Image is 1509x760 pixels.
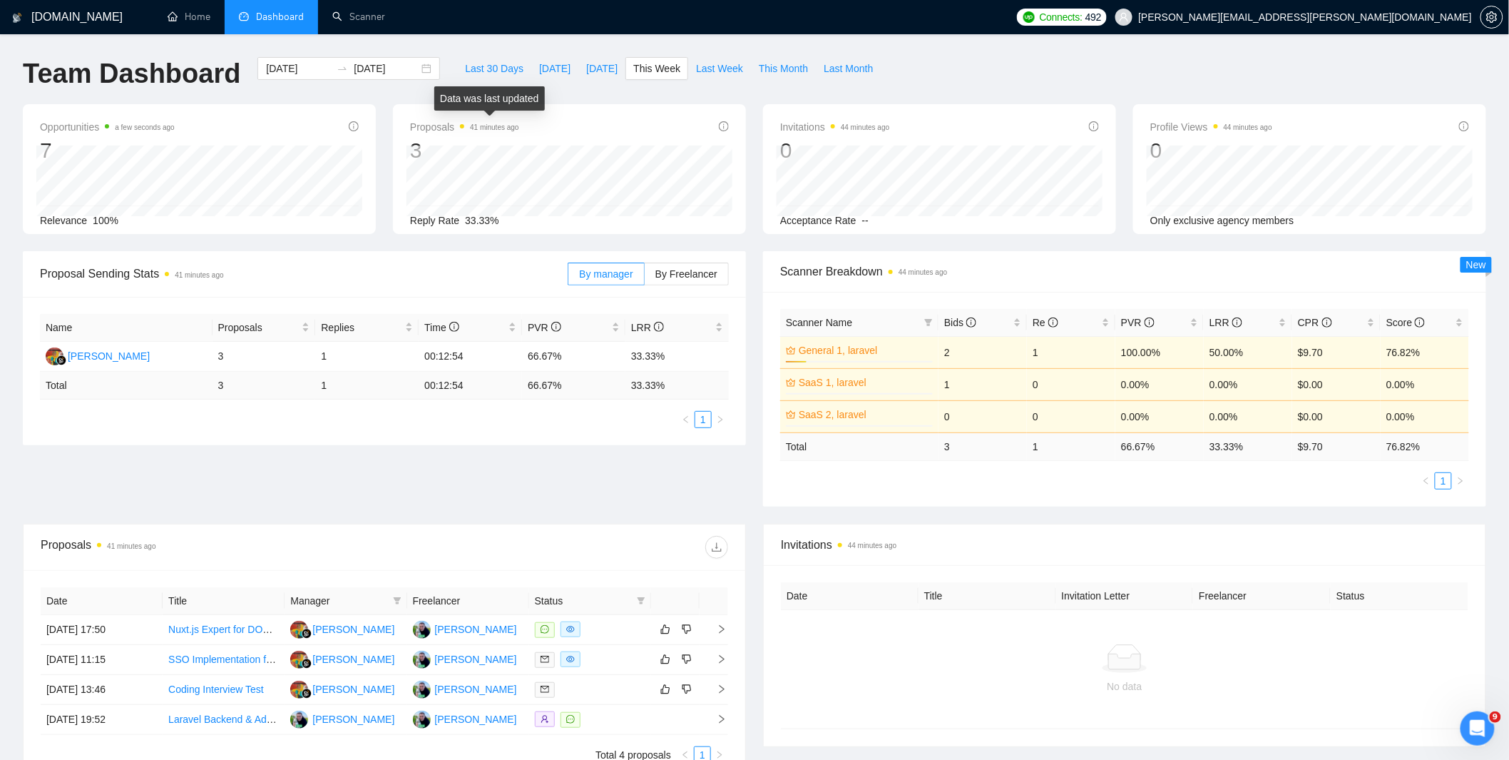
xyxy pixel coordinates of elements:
[541,625,549,634] span: message
[824,61,873,76] span: Last Month
[566,715,575,724] span: message
[213,372,316,400] td: 3
[705,654,727,664] span: right
[115,123,174,131] time: a few seconds ago
[239,11,249,21] span: dashboard
[1466,259,1486,270] span: New
[719,121,729,131] span: info-circle
[541,655,549,664] span: mail
[759,61,808,76] span: This Month
[290,681,308,699] img: IH
[780,263,1469,280] span: Scanner Breakdown
[390,590,404,612] span: filter
[657,681,674,698] button: like
[413,713,517,724] a: OI[PERSON_NAME]
[919,582,1056,610] th: Title
[924,318,933,327] span: filter
[657,621,674,638] button: like
[715,751,724,759] span: right
[40,372,213,400] td: Total
[938,336,1027,368] td: 2
[41,645,163,675] td: [DATE] 11:15
[23,57,240,91] h1: Team Dashboard
[1298,317,1331,328] span: CPR
[168,11,210,23] a: homeHome
[285,587,406,615] th: Manager
[1085,9,1101,25] span: 492
[539,61,571,76] span: [DATE]
[56,355,66,365] img: gigradar-bm.png
[799,375,930,390] a: SaaS 1, laravel
[407,587,529,615] th: Freelancer
[780,432,938,460] td: Total
[470,123,518,131] time: 41 minutes ago
[695,411,712,428] li: 1
[312,622,394,637] div: [PERSON_NAME]
[337,63,348,74] span: swap-right
[163,587,285,615] th: Title
[1150,215,1294,226] span: Only exclusive agency members
[1027,400,1115,432] td: 0
[1381,368,1469,400] td: 0.00%
[1322,318,1332,328] span: info-circle
[677,411,695,428] li: Previous Page
[1480,6,1503,29] button: setting
[688,57,751,80] button: Last Week
[1459,121,1469,131] span: info-circle
[40,137,175,164] div: 7
[682,684,692,695] span: dislike
[435,711,517,727] div: [PERSON_NAME]
[168,654,362,665] a: SSO Implementation for Laravel Application
[413,623,517,634] a: OI[PERSON_NAME]
[435,682,517,697] div: [PERSON_NAME]
[799,407,930,422] a: SaaS 2, laravel
[290,593,387,609] span: Manager
[781,582,919,610] th: Date
[1422,477,1431,485] span: left
[535,593,631,609] span: Status
[792,679,1457,694] div: No data
[1461,711,1495,746] iframe: Intercom live chat
[93,215,118,226] span: 100%
[654,322,664,332] span: info-circle
[413,681,431,699] img: OI
[566,625,575,634] span: eye
[1204,400,1292,432] td: 0.00%
[163,615,285,645] td: Nuxt.js Expert for DOCX Generation, Page Updates & Hosting
[1040,9,1083,25] span: Connects:
[315,372,419,400] td: 1
[579,268,633,280] span: By manager
[302,659,312,669] img: gigradar-bm.png
[848,542,896,549] time: 44 minutes ago
[312,682,394,697] div: [PERSON_NAME]
[696,61,743,76] span: Last Week
[168,624,444,635] a: Nuxt.js Expert for DOCX Generation, Page Updates & Hosting
[1115,336,1204,368] td: 100.00%
[1027,336,1115,368] td: 1
[457,57,531,80] button: Last 30 Days
[46,350,150,361] a: IH[PERSON_NAME]
[41,536,384,559] div: Proposals
[41,587,163,615] th: Date
[1292,368,1381,400] td: $0.00
[1452,472,1469,490] button: right
[290,651,308,669] img: IH
[633,61,680,76] span: This Week
[655,268,717,280] span: By Freelancer
[786,317,852,328] span: Scanner Name
[780,137,889,164] div: 0
[163,705,285,735] td: Laravel Backend & Admin Panel (Nova) for Story Publishing App
[1089,121,1099,131] span: info-circle
[1292,400,1381,432] td: $0.00
[1381,400,1469,432] td: 0.00%
[541,715,549,724] span: user-add
[413,711,431,729] img: OI
[213,314,316,342] th: Proposals
[1121,317,1155,328] span: PVR
[419,342,522,372] td: 00:12:54
[40,265,568,283] span: Proposal Sending Stats
[705,684,727,694] span: right
[312,711,394,727] div: [PERSON_NAME]
[1415,318,1425,328] span: info-circle
[40,314,213,342] th: Name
